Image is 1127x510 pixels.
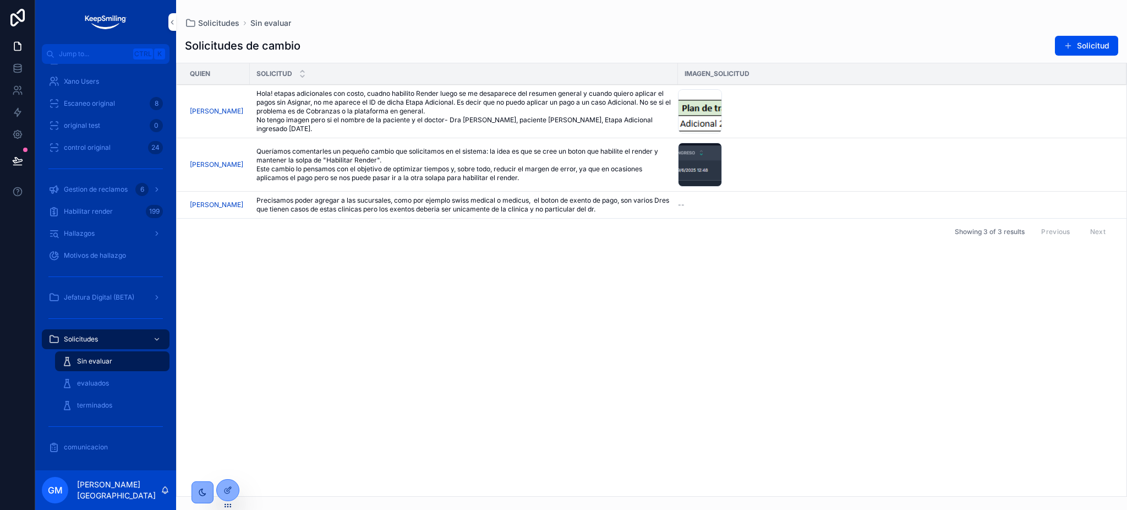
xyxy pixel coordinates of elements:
[64,443,108,452] span: comunicacion
[64,99,115,108] span: Escaneo original
[256,196,671,214] span: Precisamos poder agregar a las sucursales, como por ejemplo swiss medical o medicus, el boton de ...
[190,160,243,169] a: [PERSON_NAME]
[42,138,169,158] a: control original24
[77,379,109,388] span: evaluados
[42,116,169,135] a: original test0
[133,48,153,59] span: Ctrl
[55,373,169,393] a: evaluados
[64,293,134,302] span: Jefatura Digital (BETA)
[55,351,169,371] a: Sin evaluar
[256,89,671,133] span: Hola! etapas adicionales con costo, cuadno habilito Render luego se me desaparece del resumen gen...
[64,143,111,152] span: control original
[42,224,169,243] a: Hallazgos
[135,183,149,196] div: 6
[185,38,300,53] h1: Solicitudes de cambio
[1055,36,1118,56] button: Solicitud
[77,479,161,501] p: [PERSON_NAME][GEOGRAPHIC_DATA]
[678,200,685,209] span: --
[190,200,243,209] a: [PERSON_NAME]
[42,246,169,265] a: Motivos de hallazgo
[42,94,169,113] a: Escaneo original8
[250,18,291,29] a: Sin evaluar
[64,335,98,344] span: Solicitudes
[64,207,113,216] span: Habilitar render
[42,44,169,64] button: Jump to...CtrlK
[185,18,239,29] a: Solicitudes
[198,18,239,29] span: Solicitudes
[77,401,112,410] span: terminados
[155,50,164,58] span: K
[42,202,169,221] a: Habilitar render199
[146,205,163,218] div: 199
[55,395,169,415] a: terminados
[42,287,169,307] a: Jefatura Digital (BETA)
[64,251,126,260] span: Motivos de hallazgo
[685,69,749,78] span: Imagen_solicitud
[64,77,99,86] span: Xano Users
[148,141,163,154] div: 24
[77,357,112,366] span: Sin evaluar
[64,229,95,238] span: Hallazgos
[42,180,169,199] a: Gestion de reclamos6
[84,13,127,31] img: App logo
[42,72,169,91] a: Xano Users
[35,64,176,470] div: scrollable content
[190,107,243,116] a: [PERSON_NAME]
[59,50,129,58] span: Jump to...
[42,437,169,457] a: comunicacion
[150,97,163,110] div: 8
[190,69,210,78] span: quien
[64,121,100,130] span: original test
[256,69,292,78] span: solicitud
[256,147,671,182] span: Queríamos comentarles un pequeño cambio que solicitamos en el sistema: la idea es que se cree un ...
[955,227,1025,236] span: Showing 3 of 3 results
[48,484,63,497] span: GM
[150,119,163,132] div: 0
[64,185,128,194] span: Gestion de reclamos
[42,329,169,349] a: Solicitudes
